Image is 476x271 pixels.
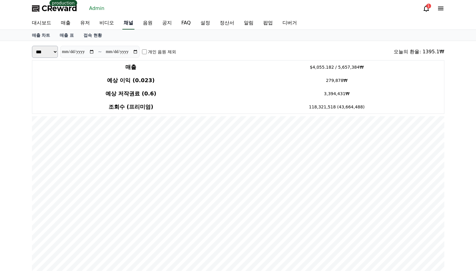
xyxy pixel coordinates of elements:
[79,30,107,41] a: 접속 현황
[2,191,40,206] a: Home
[215,17,239,30] a: 정산서
[196,17,215,30] a: 설정
[148,49,176,55] label: 개인 음원 제외
[35,63,227,71] h4: 매출
[230,74,444,87] td: 279,878₩
[278,17,302,30] a: 디버거
[50,200,68,205] span: Messages
[98,48,102,55] p: ~
[15,200,26,205] span: Home
[35,76,227,85] h4: 예상 이익 (0.023)
[27,30,55,41] a: 매출 차트
[55,30,79,41] a: 매출 표
[89,200,104,205] span: Settings
[157,17,177,30] a: 공지
[138,17,157,30] a: 음원
[239,17,258,30] a: 알림
[230,61,444,74] td: $4,055.182 / 5,657,384₩
[230,87,444,100] td: 3,394,431₩
[177,17,196,30] a: FAQ
[35,89,227,98] h4: 예상 저작권료 (0.6)
[35,103,227,111] h4: 조회수 (프리미엄)
[394,48,444,55] div: 오늘의 환율: 1395.1₩
[230,100,444,114] td: 118,321,518 (43,664,488)
[87,4,107,13] a: Admin
[78,191,116,206] a: Settings
[56,17,75,30] a: 매출
[122,17,134,30] a: 채널
[40,191,78,206] a: Messages
[42,4,77,13] span: CReward
[32,4,77,13] a: CReward
[258,17,278,30] a: 팝업
[423,5,430,12] a: 1
[426,4,431,8] div: 1
[95,17,119,30] a: 비디오
[75,17,95,30] a: 유저
[27,17,56,30] a: 대시보드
